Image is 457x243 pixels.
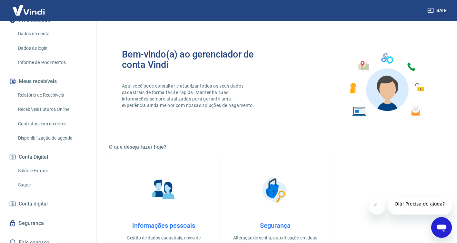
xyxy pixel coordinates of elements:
img: Informações pessoais [147,174,180,206]
a: Disponibilização de agenda [15,132,89,145]
button: Conta Digital [8,150,89,164]
button: Sair [426,5,449,16]
p: Aqui você pode consultar e atualizar todos os seus dados cadastrais de forma fácil e rápida. Mant... [122,83,255,109]
a: Informe de rendimentos [15,56,89,69]
h5: O que deseja fazer hoje? [109,144,442,150]
img: Imagem de um avatar masculino com diversos icones exemplificando as funcionalidades do gerenciado... [344,49,429,121]
a: Relatório de Recebíveis [15,89,89,102]
a: Dados de login [15,42,89,55]
span: Conta digital [19,199,48,208]
a: Segurança [8,216,89,230]
img: Segurança [259,174,291,206]
iframe: Botão para abrir a janela de mensagens [431,217,452,238]
iframe: Fechar mensagem [369,198,385,215]
h2: Bem-vindo(a) ao gerenciador de conta Vindi [122,49,275,70]
a: Saque [15,178,89,192]
h4: Informações pessoais [120,222,207,229]
a: Saldo e Extrato [15,164,89,177]
button: Meus recebíveis [8,74,89,89]
h4: Segurança [231,222,319,229]
img: Vindi [8,0,50,20]
a: Contratos com credores [15,117,89,131]
a: Recebíveis Futuros Online [15,103,89,116]
a: Dados da conta [15,27,89,40]
iframe: Mensagem da empresa [388,197,452,215]
a: Conta digital [8,197,89,211]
